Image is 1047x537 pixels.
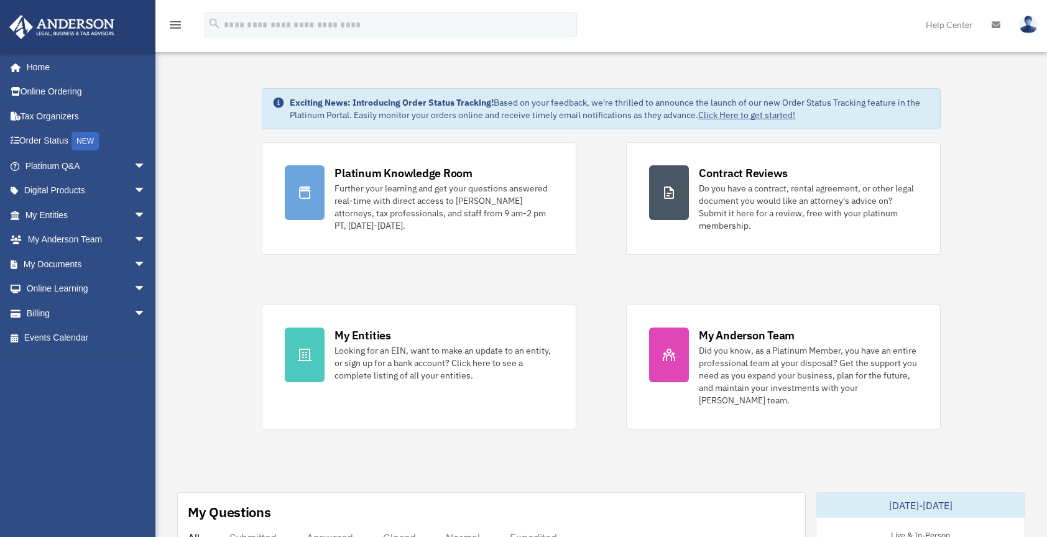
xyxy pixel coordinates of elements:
i: menu [168,17,183,32]
div: Did you know, as a Platinum Member, you have an entire professional team at your disposal? Get th... [699,344,918,406]
div: Platinum Knowledge Room [334,165,473,181]
a: menu [168,22,183,32]
strong: Exciting News: Introducing Order Status Tracking! [290,97,494,108]
a: Online Learningarrow_drop_down [9,277,165,301]
div: My Questions [188,503,271,521]
a: My Entities Looking for an EIN, want to make an update to an entity, or sign up for a bank accoun... [262,305,576,429]
span: arrow_drop_down [134,178,159,204]
a: Digital Productsarrow_drop_down [9,178,165,203]
a: Click Here to get started! [698,109,795,121]
a: Online Ordering [9,80,165,104]
a: Home [9,55,159,80]
a: My Anderson Teamarrow_drop_down [9,227,165,252]
div: Contract Reviews [699,165,788,181]
div: My Anderson Team [699,328,795,343]
a: Tax Organizers [9,104,165,129]
span: arrow_drop_down [134,227,159,253]
span: arrow_drop_down [134,252,159,277]
div: Do you have a contract, rental agreement, or other legal document you would like an attorney's ad... [699,182,918,232]
a: My Entitiesarrow_drop_down [9,203,165,227]
span: arrow_drop_down [134,154,159,179]
img: Anderson Advisors Platinum Portal [6,15,118,39]
a: Platinum Q&Aarrow_drop_down [9,154,165,178]
div: NEW [71,132,99,150]
div: My Entities [334,328,390,343]
a: Billingarrow_drop_down [9,301,165,326]
a: Order StatusNEW [9,129,165,154]
span: arrow_drop_down [134,203,159,228]
img: User Pic [1019,16,1038,34]
div: [DATE]-[DATE] [816,493,1025,518]
a: My Anderson Team Did you know, as a Platinum Member, you have an entire professional team at your... [626,305,941,429]
div: Looking for an EIN, want to make an update to an entity, or sign up for a bank account? Click her... [334,344,553,382]
div: Based on your feedback, we're thrilled to announce the launch of our new Order Status Tracking fe... [290,96,929,121]
a: My Documentsarrow_drop_down [9,252,165,277]
a: Platinum Knowledge Room Further your learning and get your questions answered real-time with dire... [262,142,576,255]
span: arrow_drop_down [134,301,159,326]
div: Further your learning and get your questions answered real-time with direct access to [PERSON_NAM... [334,182,553,232]
a: Events Calendar [9,326,165,351]
span: arrow_drop_down [134,277,159,302]
a: Contract Reviews Do you have a contract, rental agreement, or other legal document you would like... [626,142,941,255]
i: search [208,17,221,30]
